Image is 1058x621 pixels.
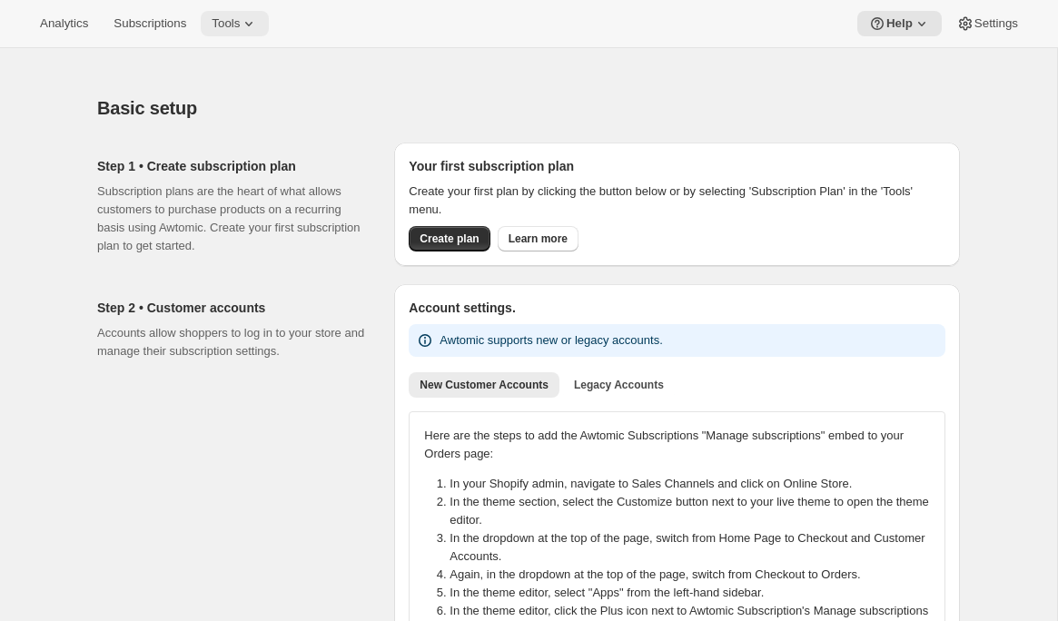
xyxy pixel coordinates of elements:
[420,232,479,246] span: Create plan
[424,427,930,463] p: Here are the steps to add the Awtomic Subscriptions "Manage subscriptions" embed to your Orders p...
[945,11,1029,36] button: Settings
[574,378,664,392] span: Legacy Accounts
[409,226,489,251] button: Create plan
[450,529,941,566] li: In the dropdown at the top of the page, switch from Home Page to Checkout and Customer Accounts.
[97,299,365,317] h2: Step 2 • Customer accounts
[450,493,941,529] li: In the theme section, select the Customize button next to your live theme to open the theme editor.
[201,11,269,36] button: Tools
[114,16,186,31] span: Subscriptions
[97,98,197,118] span: Basic setup
[886,16,913,31] span: Help
[974,16,1018,31] span: Settings
[97,182,365,255] p: Subscription plans are the heart of what allows customers to purchase products on a recurring bas...
[97,157,365,175] h2: Step 1 • Create subscription plan
[450,475,941,493] li: In your Shopify admin, navigate to Sales Channels and click on Online Store.
[857,11,942,36] button: Help
[97,324,365,360] p: Accounts allow shoppers to log in to your store and manage their subscription settings.
[420,378,549,392] span: New Customer Accounts
[450,566,941,584] li: Again, in the dropdown at the top of the page, switch from Checkout to Orders.
[409,182,945,219] p: Create your first plan by clicking the button below or by selecting 'Subscription Plan' in the 'T...
[409,299,945,317] h2: Account settings.
[29,11,99,36] button: Analytics
[509,232,568,246] span: Learn more
[409,157,945,175] h2: Your first subscription plan
[498,226,578,251] a: Learn more
[103,11,197,36] button: Subscriptions
[212,16,240,31] span: Tools
[450,584,941,602] li: In the theme editor, select "Apps" from the left-hand sidebar.
[409,372,559,398] button: New Customer Accounts
[440,331,662,350] p: Awtomic supports new or legacy accounts.
[563,372,675,398] button: Legacy Accounts
[40,16,88,31] span: Analytics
